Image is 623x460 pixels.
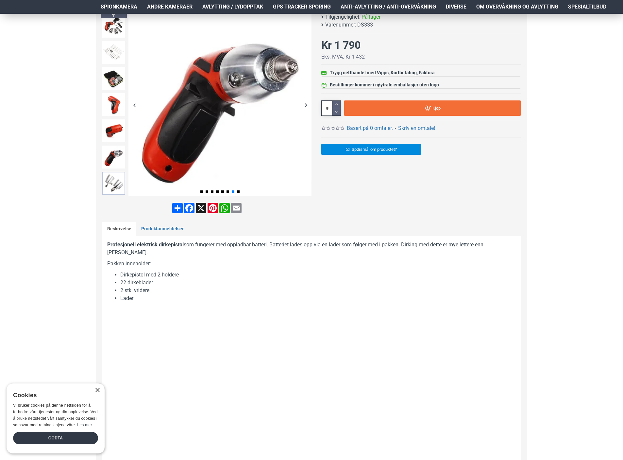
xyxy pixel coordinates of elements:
[13,403,98,427] span: Vi bruker cookies på denne nettsiden for å forbedre våre tjenester og din opplevelse. Ved å bruke...
[128,99,140,111] div: Previous slide
[325,13,361,21] b: Tilgjengelighet:
[221,190,224,193] span: Go to slide 5
[300,99,311,111] div: Next slide
[347,124,393,132] a: Basert på 0 omtaler.
[195,203,207,213] a: X
[102,146,125,168] img: Profesjonell dirkepistol - elektrisk - SpyGadgets.no
[102,119,125,142] img: Profesjonell dirkepistol - elektrisk - SpyGadgets.no
[172,203,183,213] a: Share
[395,125,396,131] b: -
[102,67,125,90] img: Profesjonell dirkepistol - elektrisk - SpyGadgets.no
[237,190,240,193] span: Go to slide 8
[273,3,331,11] span: GPS Tracker Sporing
[211,190,213,193] span: Go to slide 3
[202,3,263,11] span: Avlytting / Lydopptak
[206,190,208,193] span: Go to slide 2
[147,3,193,11] span: Andre kameraer
[200,190,203,193] span: Go to slide 1
[120,279,516,287] li: 22 dirkeblader
[107,241,184,248] b: Profesjonell elektrisk dirkepistol
[216,190,219,193] span: Go to slide 4
[120,294,516,302] li: Lader
[183,203,195,213] a: Facebook
[13,432,98,444] div: Godta
[330,69,435,76] div: Trygg netthandel med Vipps, Kortbetaling, Faktura
[330,81,439,88] div: Bestillinger kommer i nøytrale emballasjer uten logo
[13,388,94,402] div: Cookies
[107,260,151,267] u: Pakken inneholder:
[446,3,466,11] span: Diverse
[219,203,230,213] a: WhatsApp
[102,172,125,195] img: Profesjonell dirkepistol - elektrisk - SpyGadgets.no
[101,3,137,11] span: Spionkamera
[128,13,311,196] img: Profesjonell dirkepistol - elektrisk - SpyGadgets.no
[432,106,441,110] span: Kjøp
[398,124,435,132] a: Skriv en omtale!
[102,93,125,116] img: Profesjonell dirkepistol - elektrisk - SpyGadgets.no
[230,203,242,213] a: Email
[476,3,558,11] span: Om overvåkning og avlytting
[102,222,136,236] a: Beskrivelse
[101,11,127,18] div: Previous slide
[321,144,421,155] a: Spørsmål om produktet?
[232,190,234,193] span: Go to slide 7
[120,287,516,294] li: 2 stk. vridere
[357,21,373,29] span: DS333
[95,388,100,393] div: Close
[568,3,606,11] span: Spesialtilbud
[136,222,189,236] a: Produktanmeldelser
[325,21,356,29] b: Varenummer:
[102,15,125,38] img: Profesjonell dirkepistol - elektrisk - SpyGadgets.no
[341,3,436,11] span: Anti-avlytting / Anti-overvåkning
[362,13,380,21] span: På lager
[77,423,92,427] a: Les mer, opens a new window
[321,37,361,53] div: Kr 1 790
[102,41,125,64] img: Profesjonell dirkepistol - elektrisk - SpyGadgets.no
[207,203,219,213] a: Pinterest
[107,241,516,257] p: som fungerer med oppladbar batteri. Batteriet lades opp via en lader som følger med i pakken. Dir...
[120,271,516,279] li: Dirkepistol med 2 holdere
[227,190,229,193] span: Go to slide 6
